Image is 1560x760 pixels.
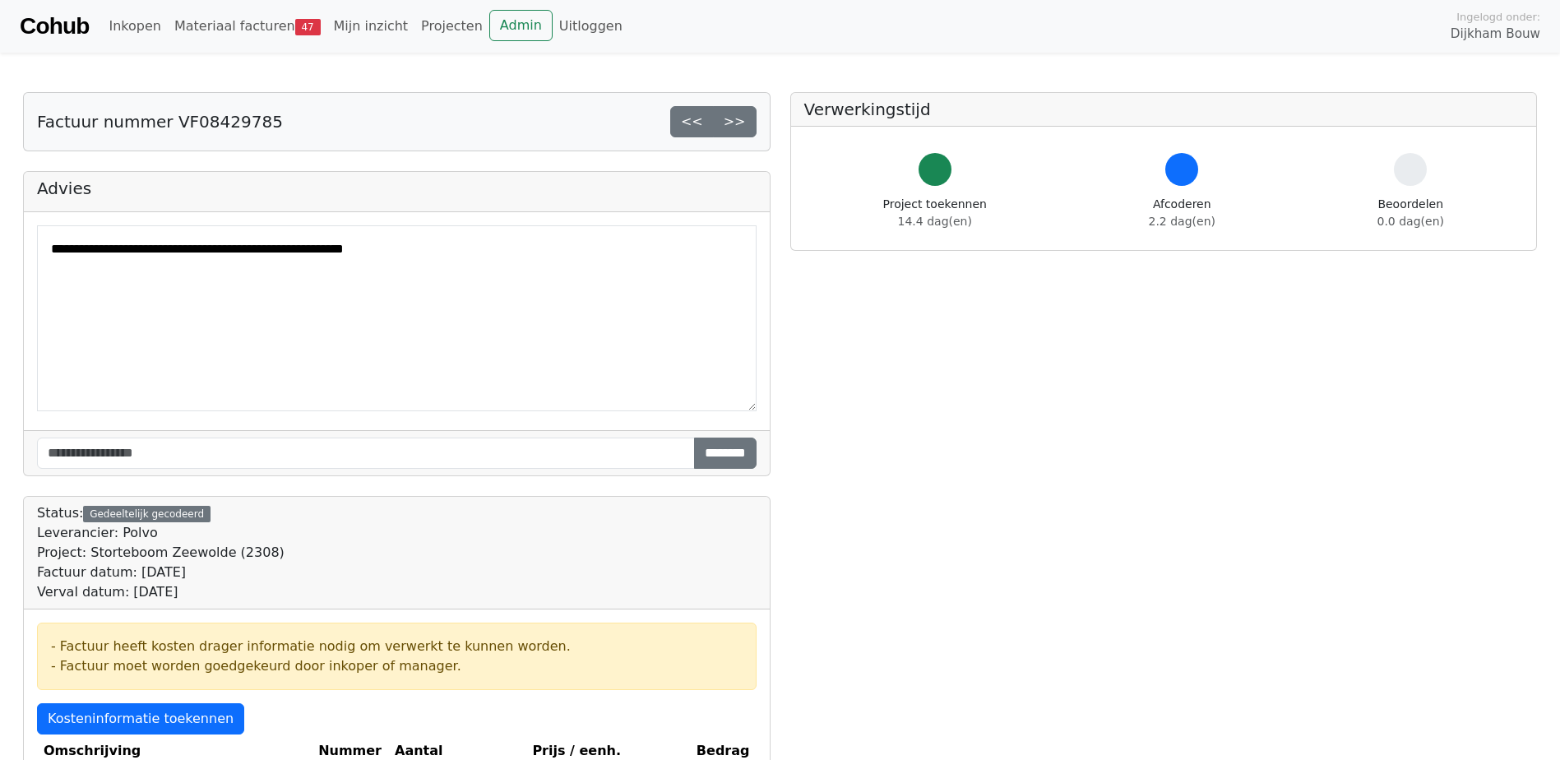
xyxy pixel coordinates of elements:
[20,7,89,46] a: Cohub
[414,10,489,43] a: Projecten
[37,582,285,602] div: Verval datum: [DATE]
[37,112,283,132] h5: Factuur nummer VF08429785
[713,106,757,137] a: >>
[37,543,285,563] div: Project: Storteboom Zeewolde (2308)
[670,106,714,137] a: <<
[804,100,1524,119] h5: Verwerkingstijd
[1377,196,1444,230] div: Beoordelen
[883,196,987,230] div: Project toekennen
[102,10,167,43] a: Inkopen
[37,503,285,602] div: Status:
[51,637,743,656] div: - Factuur heeft kosten drager informatie nodig om verwerkt te kunnen worden.
[327,10,415,43] a: Mijn inzicht
[1456,9,1540,25] span: Ingelogd onder:
[1377,215,1444,228] span: 0.0 dag(en)
[898,215,972,228] span: 14.4 dag(en)
[83,506,211,522] div: Gedeeltelijk gecodeerd
[37,523,285,543] div: Leverancier: Polvo
[553,10,629,43] a: Uitloggen
[37,178,757,198] h5: Advies
[1451,25,1540,44] span: Dijkham Bouw
[168,10,327,43] a: Materiaal facturen47
[1149,215,1215,228] span: 2.2 dag(en)
[489,10,553,41] a: Admin
[1149,196,1215,230] div: Afcoderen
[37,563,285,582] div: Factuur datum: [DATE]
[51,656,743,676] div: - Factuur moet worden goedgekeurd door inkoper of manager.
[295,19,321,35] span: 47
[37,703,244,735] a: Kosteninformatie toekennen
